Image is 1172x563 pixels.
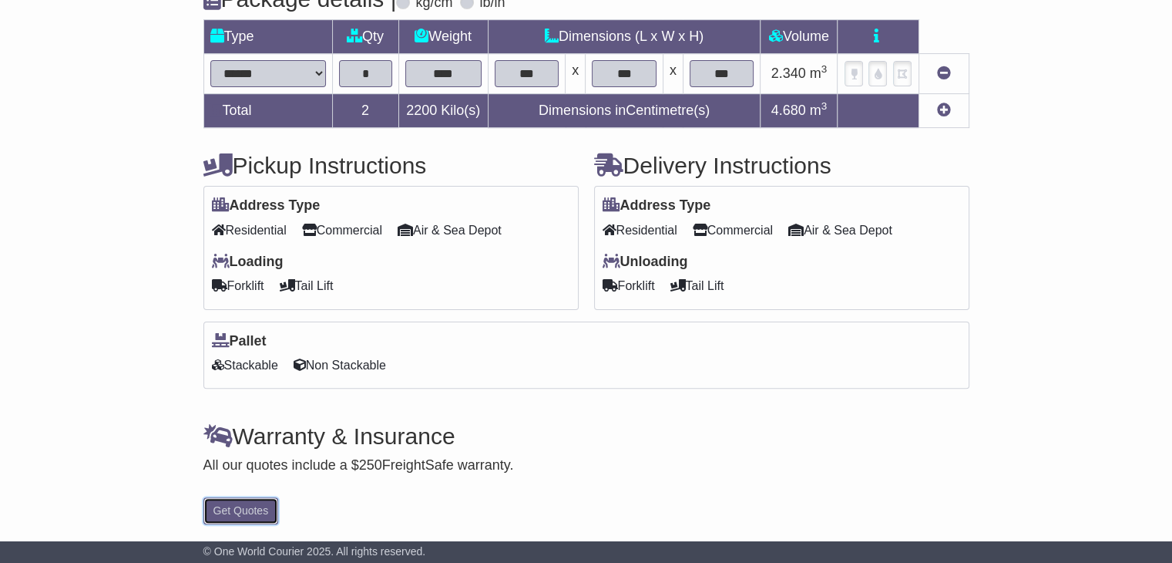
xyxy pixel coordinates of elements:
span: Air & Sea Depot [398,218,502,242]
label: Loading [212,254,284,271]
span: m [810,66,828,81]
span: © One World Courier 2025. All rights reserved. [203,545,426,558]
h4: Warranty & Insurance [203,423,969,449]
span: Forklift [212,274,264,298]
span: 4.680 [771,103,806,118]
span: m [810,103,828,118]
td: x [566,54,586,94]
span: Commercial [302,218,382,242]
span: Commercial [693,218,773,242]
label: Address Type [212,197,321,214]
td: Kilo(s) [398,94,488,128]
td: x [663,54,683,94]
td: Total [203,94,332,128]
td: 2 [332,94,398,128]
td: Volume [761,20,838,54]
sup: 3 [821,63,828,75]
span: Tail Lift [280,274,334,298]
label: Pallet [212,333,267,350]
span: 2200 [406,103,437,118]
sup: 3 [821,100,828,112]
span: Air & Sea Depot [788,218,892,242]
label: Unloading [603,254,688,271]
td: Dimensions (L x W x H) [488,20,761,54]
h4: Pickup Instructions [203,153,579,178]
span: Stackable [212,353,278,377]
span: Tail Lift [670,274,724,298]
span: Residential [603,218,677,242]
h4: Delivery Instructions [594,153,969,178]
span: Forklift [603,274,655,298]
span: Residential [212,218,287,242]
a: Remove this item [937,66,951,81]
div: All our quotes include a $ FreightSafe warranty. [203,457,969,474]
span: Non Stackable [294,353,386,377]
span: 250 [359,457,382,473]
td: Qty [332,20,398,54]
td: Type [203,20,332,54]
td: Weight [398,20,488,54]
a: Add new item [937,103,951,118]
td: Dimensions in Centimetre(s) [488,94,761,128]
span: 2.340 [771,66,806,81]
button: Get Quotes [203,497,279,524]
label: Address Type [603,197,711,214]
